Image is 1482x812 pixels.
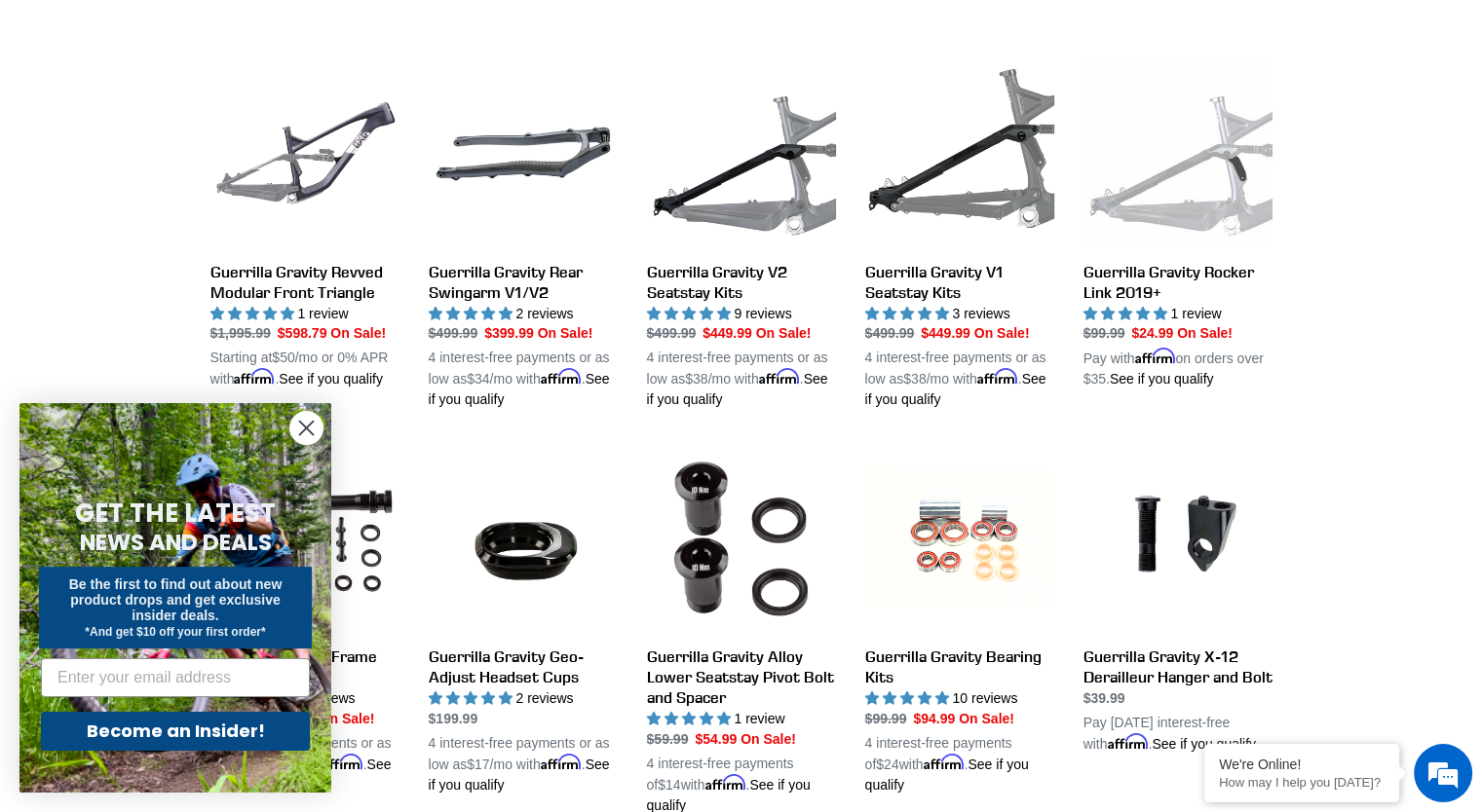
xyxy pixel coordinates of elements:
div: Chat with us now [131,109,357,134]
div: Minimize live chat window [320,10,366,56]
p: How may I help you today? [1219,775,1385,790]
button: Close dialog [289,411,323,445]
span: GET THE LATEST [75,496,276,531]
span: *And get $10 off your first order* [85,625,265,639]
span: Be the first to find out about new product drops and get exclusive insider deals. [69,576,283,623]
button: Become an Insider! [41,712,310,751]
input: Enter your email address [41,658,310,697]
img: d_696896380_company_1647369064580_696896380 [62,97,111,146]
span: We're online! [113,245,269,442]
div: Navigation go back [21,107,51,136]
span: NEWS AND DEALS [80,527,272,558]
textarea: Type your message and hit 'Enter' [10,532,371,600]
div: We're Online! [1219,757,1385,772]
